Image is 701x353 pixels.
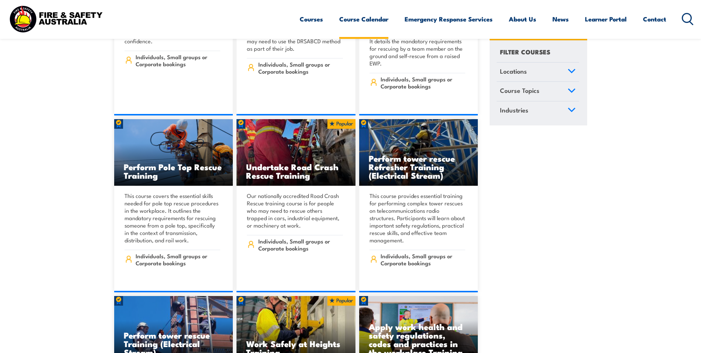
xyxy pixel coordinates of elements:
[125,192,221,244] p: This course covers the essential skills needed for pole top rescue procedures in the workplace. I...
[405,9,493,29] a: Emergency Response Services
[258,238,343,252] span: Individuals, Small groups or Corporate bookings
[236,119,355,186] img: Road Crash Rescue Training
[236,119,355,186] a: Undertake Road Crash Rescue Training
[136,53,220,67] span: Individuals, Small groups or Corporate bookings
[300,9,323,29] a: Courses
[500,47,550,57] h4: FILTER COURSES
[497,82,579,101] a: Course Topics
[114,119,233,186] img: Perform Pole Top Rescue course
[114,119,233,186] a: Perform Pole Top Rescue Training
[381,75,465,90] span: Individuals, Small groups or Corporate bookings
[500,86,540,96] span: Course Topics
[124,162,224,179] h3: Perform Pole Top Rescue Training
[509,9,536,29] a: About Us
[381,252,465,266] span: Individuals, Small groups or Corporate bookings
[497,63,579,82] a: Locations
[246,162,346,179] h3: Undertake Road Crash Rescue Training
[136,252,220,266] span: Individuals, Small groups or Corporate bookings
[552,9,569,29] a: News
[359,119,478,186] img: Perform tower rescue refresher (Electrical Stream)
[359,119,478,186] a: Perform tower rescue Refresher Training (Electrical Stream)
[247,192,343,229] p: Our nationally accredited Road Crash Rescue training course is for people who may need to rescue ...
[370,192,466,244] p: This course provides essential training for performing complex tower rescues on telecommunication...
[497,101,579,121] a: Industries
[643,9,666,29] a: Contact
[500,66,527,76] span: Locations
[500,105,528,115] span: Industries
[369,154,469,179] h3: Perform tower rescue Refresher Training (Electrical Stream)
[258,61,343,75] span: Individuals, Small groups or Corporate bookings
[585,9,627,29] a: Learner Portal
[339,9,388,29] a: Course Calendar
